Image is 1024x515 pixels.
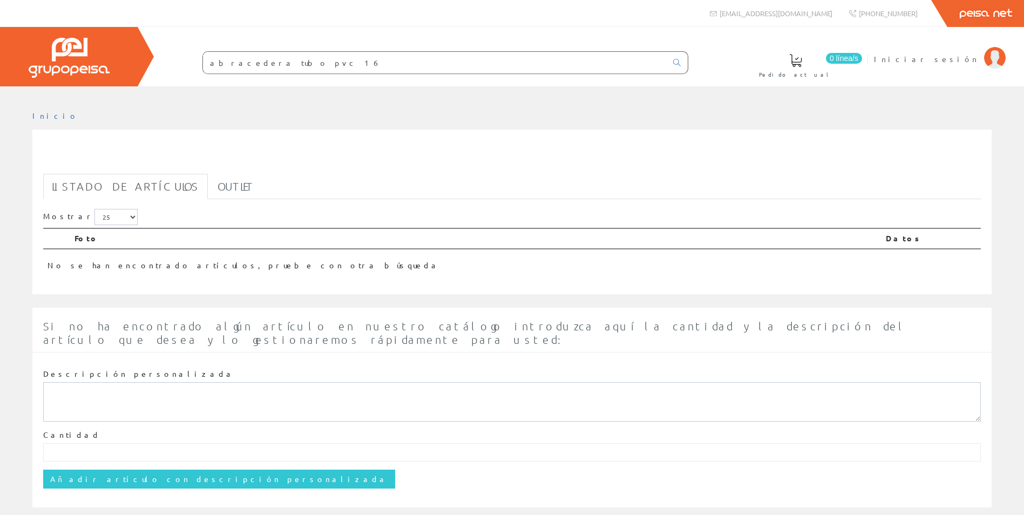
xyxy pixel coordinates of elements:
[826,53,862,64] span: 0 línea/s
[203,52,667,73] input: Buscar ...
[881,228,981,249] th: Datos
[43,174,208,199] a: Listado de artículos
[32,111,78,120] a: Inicio
[70,228,881,249] th: Foto
[874,45,1006,55] a: Iniciar sesión
[43,249,881,275] td: No se han encontrado artículos, pruebe con otra búsqueda
[43,369,235,380] label: Descripción personalizada
[209,174,262,199] a: Outlet
[43,147,981,168] h1: abracedera tubo pvc 16
[720,9,832,18] span: [EMAIL_ADDRESS][DOMAIN_NAME]
[43,209,138,225] label: Mostrar
[859,9,918,18] span: [PHONE_NUMBER]
[759,69,832,80] span: Pedido actual
[874,53,979,64] span: Iniciar sesión
[43,470,395,488] input: Añadir artículo con descripción personalizada
[94,209,138,225] select: Mostrar
[43,430,100,441] label: Cantidad
[43,320,907,346] span: Si no ha encontrado algún artículo en nuestro catálogo introduzca aquí la cantidad y la descripci...
[29,38,110,78] img: Grupo Peisa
